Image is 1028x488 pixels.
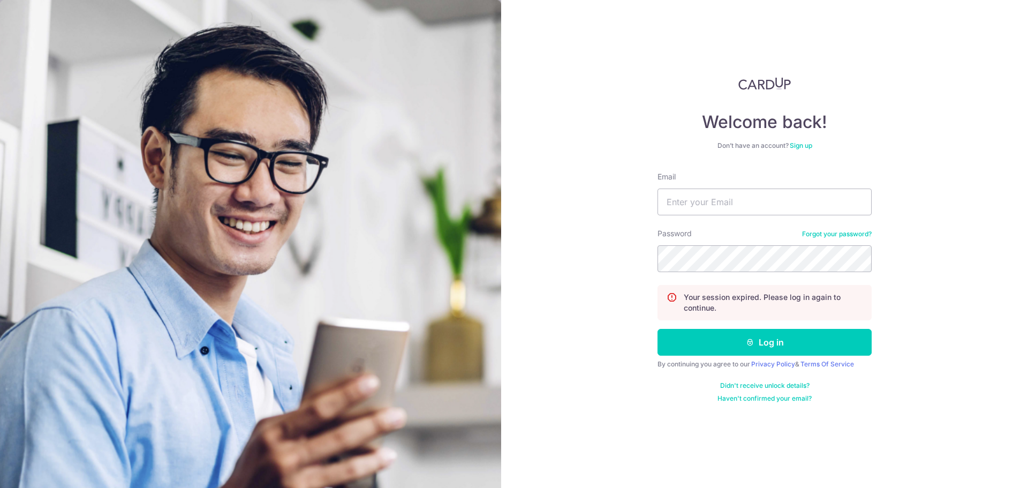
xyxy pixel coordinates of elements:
h4: Welcome back! [657,111,872,133]
div: Don’t have an account? [657,141,872,150]
p: Your session expired. Please log in again to continue. [684,292,863,313]
a: Haven't confirmed your email? [717,394,812,403]
label: Password [657,228,692,239]
label: Email [657,171,676,182]
a: Privacy Policy [751,360,795,368]
a: Sign up [790,141,812,149]
img: CardUp Logo [738,77,791,90]
input: Enter your Email [657,189,872,215]
div: By continuing you agree to our & [657,360,872,369]
a: Forgot your password? [802,230,872,238]
a: Terms Of Service [800,360,854,368]
a: Didn't receive unlock details? [720,381,810,390]
button: Log in [657,329,872,356]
